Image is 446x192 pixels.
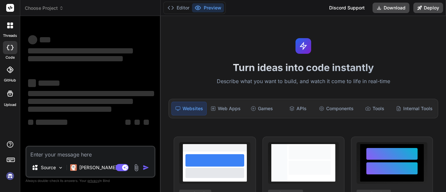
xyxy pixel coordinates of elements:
[4,78,16,83] label: GitHub
[171,102,207,115] div: Websites
[40,37,50,42] span: ‌
[36,120,67,125] span: ‌
[6,55,15,60] label: code
[316,102,356,115] div: Components
[125,120,131,125] span: ‌
[58,165,63,170] img: Pick Models
[28,48,133,53] span: ‌
[165,62,442,73] h1: Turn ideas into code instantly
[28,79,36,87] span: ‌
[393,102,435,115] div: Internal Tools
[79,164,128,171] p: [PERSON_NAME] 4 S..
[280,102,315,115] div: APIs
[245,102,279,115] div: Games
[325,3,369,13] div: Discord Support
[28,91,154,96] span: ‌
[88,179,99,183] span: privacy
[25,178,155,184] p: Always double-check its answers. Your in Bind
[5,170,16,182] img: signin
[28,35,37,44] span: ‌
[373,3,409,13] button: Download
[28,107,111,112] span: ‌
[358,102,392,115] div: Tools
[28,120,33,125] span: ‌
[41,164,56,171] p: Source
[165,77,442,86] p: Describe what you want to build, and watch it come to life in real-time
[39,81,59,86] span: ‌
[133,164,140,171] img: attachment
[192,3,224,12] button: Preview
[70,164,77,171] img: Claude 4 Sonnet
[25,5,64,11] span: Choose Project
[165,3,192,12] button: Editor
[4,102,16,108] label: Upload
[143,164,149,171] img: icon
[28,56,123,61] span: ‌
[208,102,243,115] div: Web Apps
[28,99,133,104] span: ‌
[3,33,17,38] label: threads
[413,3,443,13] button: Deploy
[144,120,149,125] span: ‌
[135,120,140,125] span: ‌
